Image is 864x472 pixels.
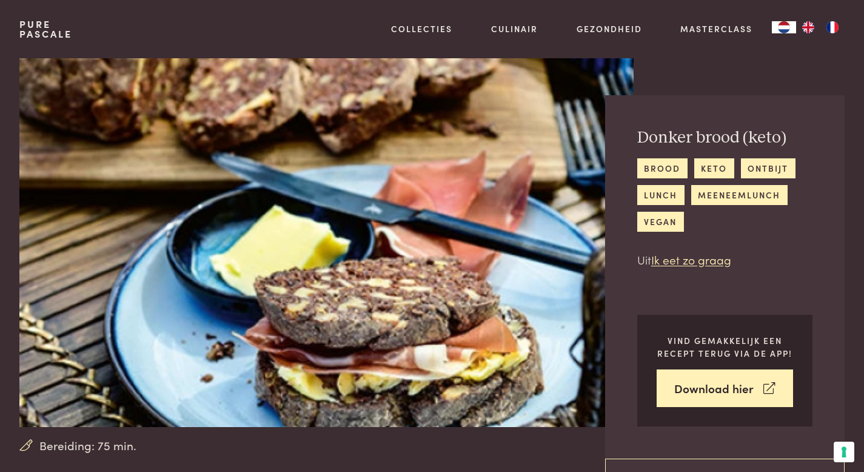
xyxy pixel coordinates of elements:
aside: Language selected: Nederlands [772,21,845,33]
a: ontbijt [741,158,795,178]
a: Masterclass [680,22,752,35]
a: EN [796,21,820,33]
img: Donker brood (keto) [19,58,634,427]
span: Bereiding: 75 min. [39,437,136,454]
p: Vind gemakkelijk een recept terug via de app! [657,334,794,359]
ul: Language list [796,21,845,33]
a: Download hier [657,369,794,408]
a: Collecties [391,22,452,35]
a: Ik eet zo graag [651,251,731,268]
a: lunch [637,185,685,205]
a: vegan [637,212,684,232]
a: PurePascale [19,19,72,39]
a: meeneemlunch [691,185,788,205]
button: Uw voorkeuren voor toestemming voor trackingtechnologieën [834,442,854,462]
a: brood [637,158,688,178]
div: Language [772,21,796,33]
p: Uit [637,251,812,269]
a: keto [694,158,734,178]
a: FR [820,21,845,33]
a: Culinair [491,22,538,35]
a: Gezondheid [577,22,642,35]
h2: Donker brood (keto) [637,127,812,149]
a: NL [772,21,796,33]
